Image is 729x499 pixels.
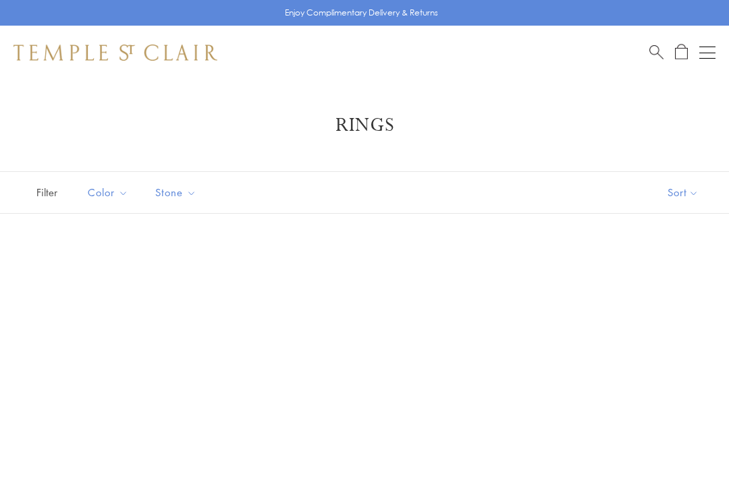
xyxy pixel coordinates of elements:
a: Search [649,44,664,61]
button: Stone [145,177,207,208]
button: Open navigation [699,45,715,61]
a: Open Shopping Bag [675,44,688,61]
img: Temple St. Clair [13,45,217,61]
p: Enjoy Complimentary Delivery & Returns [285,6,438,20]
span: Color [81,184,138,201]
button: Show sort by [637,172,729,213]
iframe: Gorgias live chat messenger [661,436,715,486]
button: Color [78,177,138,208]
span: Stone [148,184,207,201]
h1: Rings [34,113,695,138]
